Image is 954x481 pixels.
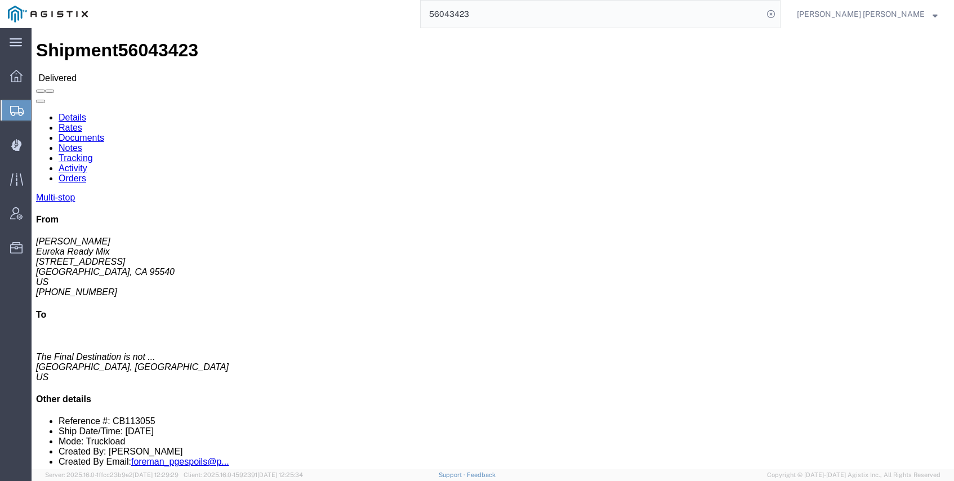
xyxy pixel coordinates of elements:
button: [PERSON_NAME] [PERSON_NAME] [796,7,938,21]
a: Support [439,471,467,478]
span: Client: 2025.16.0-1592391 [184,471,303,478]
a: Feedback [467,471,496,478]
span: Kayte Bray Dogali [797,8,925,20]
span: [DATE] 12:29:29 [133,471,179,478]
input: Search for shipment number, reference number [421,1,763,28]
span: [DATE] 12:25:34 [257,471,303,478]
span: Copyright © [DATE]-[DATE] Agistix Inc., All Rights Reserved [767,470,940,480]
span: Server: 2025.16.0-1ffcc23b9e2 [45,471,179,478]
iframe: FS Legacy Container [32,28,954,469]
img: logo [8,6,88,23]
